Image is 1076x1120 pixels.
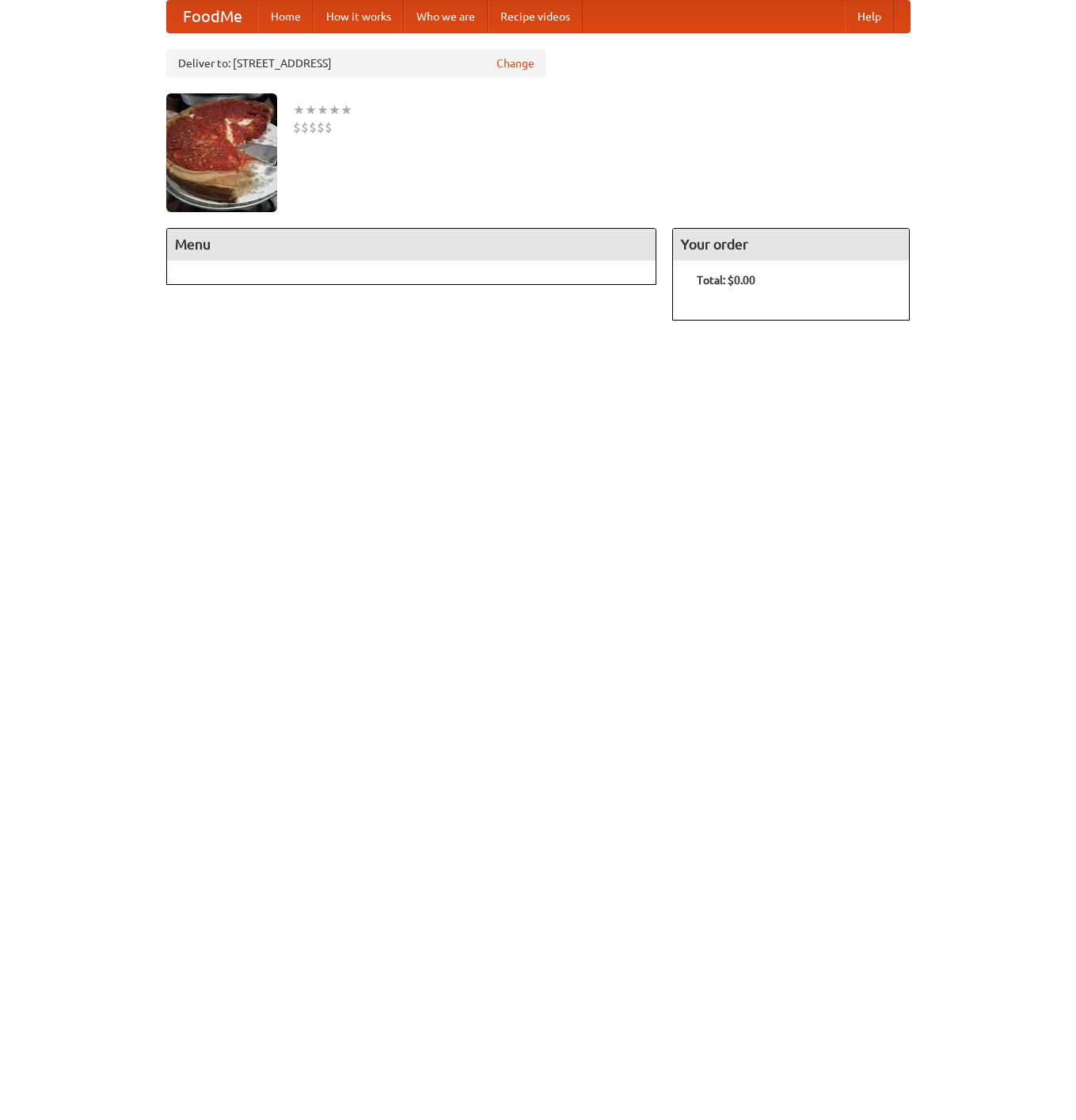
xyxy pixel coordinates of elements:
a: Who we are [404,1,488,32]
li: $ [293,119,301,136]
a: Home [258,1,314,32]
h4: Menu [167,229,656,260]
b: Total: $0.00 [697,274,755,287]
li: $ [317,119,325,136]
li: $ [301,119,309,136]
h4: Your order [673,229,909,260]
li: ★ [305,101,317,119]
li: ★ [317,101,329,119]
li: ★ [293,101,305,119]
a: How it works [314,1,404,32]
li: $ [309,119,317,136]
a: Change [496,55,534,71]
a: Help [845,1,894,32]
li: ★ [329,101,340,119]
a: FoodMe [167,1,258,32]
a: Recipe videos [488,1,583,32]
li: ★ [340,101,352,119]
li: $ [325,119,333,136]
img: angular.jpg [166,93,277,212]
div: Deliver to: [STREET_ADDRESS] [166,49,546,78]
